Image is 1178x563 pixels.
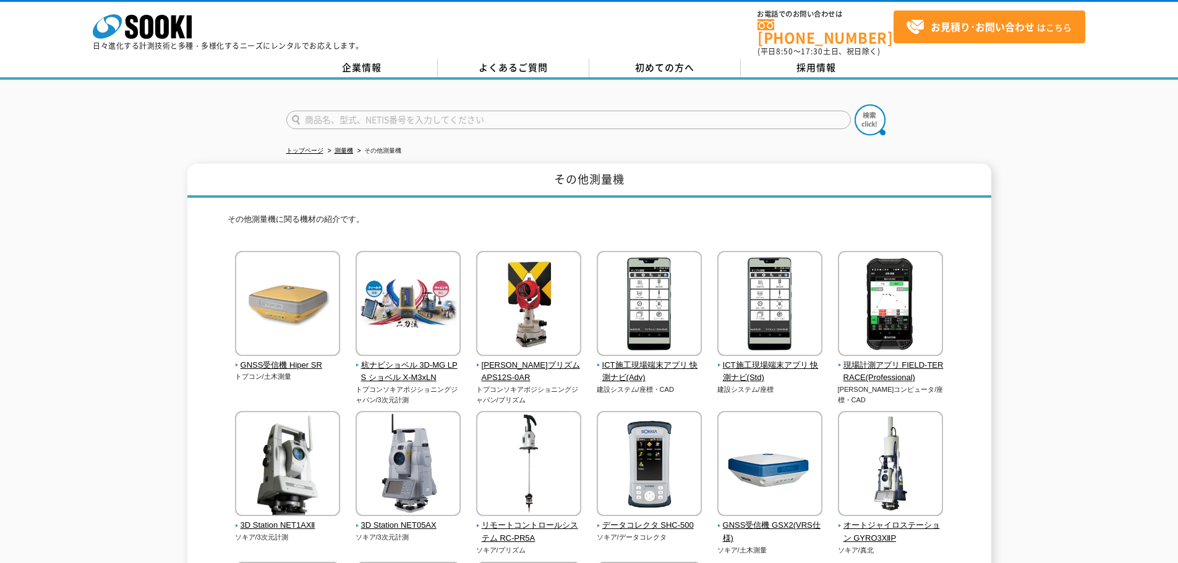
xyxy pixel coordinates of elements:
[589,59,741,77] a: 初めての方へ
[356,251,461,359] img: 杭ナビショベル 3D-MG LPS ショベル X-M3xLN
[356,359,461,385] span: 杭ナビショベル 3D-MG LPS ショベル X-M3xLN
[356,519,461,532] span: 3D Station NET05AX
[286,147,323,154] a: トップページ
[597,359,702,385] span: ICT施工現場端末アプリ 快測ナビ(Adv)
[717,347,823,384] a: ICT施工現場端末アプリ 快測ナビ(Std)
[235,347,341,372] a: GNSS受信機 Hiper SR
[838,359,944,385] span: 現場計測アプリ FIELD-TERRACE(Professional)
[758,11,894,18] span: お電話でのお問い合わせは
[476,411,581,519] img: リモートコントロールシステム RC-PR5A
[894,11,1085,43] a: お見積り･お問い合わせはこちら
[597,384,702,395] p: 建設システム/座標・CAD
[235,532,341,543] p: ソキア/3次元計測
[838,519,944,545] span: オートジャイロステーション GYRO3XⅡP
[838,251,943,359] img: 現場計測アプリ FIELD-TERRACE(Professional)
[635,61,694,74] span: 初めての方へ
[335,147,353,154] a: 測量機
[838,347,944,384] a: 現場計測アプリ FIELD-TERRACE(Professional)
[286,59,438,77] a: 企業情報
[235,411,340,519] img: 3D Station NET1AXⅡ
[838,411,943,519] img: オートジャイロステーション GYRO3XⅡP
[235,519,341,532] span: 3D Station NET1AXⅡ
[235,371,341,382] p: トプコン/土木測量
[228,213,951,232] p: その他測量機に関る機材の紹介です。
[597,519,702,532] span: データコレクタ SHC-500
[476,545,582,556] p: ソキア/プリズム
[855,104,886,135] img: btn_search.png
[438,59,589,77] a: よくあるご質問
[235,508,341,533] a: 3D Station NET1AXⅡ
[758,46,880,57] span: (平日 ～ 土日、祝日除く)
[597,251,702,359] img: ICT施工現場端末アプリ 快測ナビ(Adv)
[286,111,851,129] input: 商品名、型式、NETIS番号を入力してください
[356,411,461,519] img: 3D Station NET05AX
[717,384,823,395] p: 建設システム/座標
[717,359,823,385] span: ICT施工現場端末アプリ 快測ナビ(Std)
[838,545,944,556] p: ソキア/真北
[741,59,892,77] a: 採用情報
[187,164,991,198] h1: その他測量機
[717,545,823,556] p: ソキア/土木測量
[931,19,1035,34] strong: お見積り･お問い合わせ
[356,384,461,405] p: トプコンソキアポジショニングジャパン/3次元計測
[476,508,582,545] a: リモートコントロールシステム RC-PR5A
[597,508,702,533] a: データコレクタ SHC-500
[476,251,581,359] img: 一素子プリズム APS12S-0AR
[906,18,1072,36] span: はこちら
[476,519,582,545] span: リモートコントロールシステム RC-PR5A
[838,508,944,545] a: オートジャイロステーション GYRO3XⅡP
[235,359,341,372] span: GNSS受信機 Hiper SR
[356,508,461,533] a: 3D Station NET05AX
[717,411,822,519] img: GNSS受信機 GSX2(VRS仕様)
[355,145,401,158] li: その他測量機
[597,411,702,519] img: データコレクタ SHC-500
[356,532,461,543] p: ソキア/3次元計測
[235,251,340,359] img: GNSS受信機 Hiper SR
[93,42,364,49] p: 日々進化する計測技術と多種・多様化するニーズにレンタルでお応えします。
[717,519,823,545] span: GNSS受信機 GSX2(VRS仕様)
[838,384,944,405] p: [PERSON_NAME]コンピュータ/座標・CAD
[356,347,461,384] a: 杭ナビショベル 3D-MG LPS ショベル X-M3xLN
[758,19,894,44] a: [PHONE_NUMBER]
[717,251,822,359] img: ICT施工現場端末アプリ 快測ナビ(Std)
[597,347,702,384] a: ICT施工現場端末アプリ 快測ナビ(Adv)
[801,46,823,57] span: 17:30
[476,347,582,384] a: [PERSON_NAME]プリズム APS12S-0AR
[476,359,582,385] span: [PERSON_NAME]プリズム APS12S-0AR
[597,532,702,543] p: ソキア/データコレクタ
[717,508,823,545] a: GNSS受信機 GSX2(VRS仕様)
[476,384,582,405] p: トプコンソキアポジショニングジャパン/プリズム
[776,46,793,57] span: 8:50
